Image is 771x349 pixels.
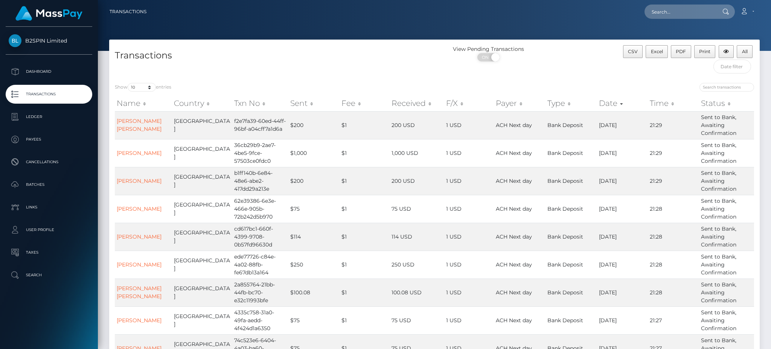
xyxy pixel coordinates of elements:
[6,198,92,217] a: Links
[494,96,545,111] th: Payer: activate to sort column ascending
[9,202,89,213] p: Links
[172,279,232,306] td: [GEOGRAPHIC_DATA]
[699,83,754,92] input: Search transactions
[172,167,232,195] td: [GEOGRAPHIC_DATA]
[545,167,597,195] td: Bank Deposit
[545,279,597,306] td: Bank Deposit
[444,223,494,251] td: 1 USD
[340,139,389,167] td: $1
[545,111,597,139] td: Bank Deposit
[597,139,648,167] td: [DATE]
[288,139,340,167] td: $1,000
[6,130,92,149] a: Payees
[232,96,288,111] th: Txn No: activate to sort column ascending
[9,111,89,122] p: Ledger
[232,139,288,167] td: 36cb29b9-2ae7-4be5-9fce-57503ce0fdc0
[340,167,389,195] td: $1
[117,118,162,132] a: [PERSON_NAME] [PERSON_NAME]
[117,261,162,268] a: [PERSON_NAME]
[115,83,171,92] label: Show entries
[390,251,445,279] td: 250 USD
[676,49,686,54] span: PDF
[390,279,445,306] td: 100.08 USD
[288,279,340,306] td: $100.08
[172,139,232,167] td: [GEOGRAPHIC_DATA]
[340,251,389,279] td: $1
[646,45,668,58] button: Excel
[545,139,597,167] td: Bank Deposit
[434,45,543,53] div: View Pending Transactions
[6,175,92,194] a: Batches
[6,266,92,285] a: Search
[651,49,663,54] span: Excel
[232,195,288,223] td: 62e39386-6e3e-466e-905b-72b242d5b970
[172,223,232,251] td: [GEOGRAPHIC_DATA]
[645,5,715,19] input: Search...
[117,285,162,300] a: [PERSON_NAME] [PERSON_NAME]
[444,139,494,167] td: 1 USD
[496,178,532,184] span: ACH Next day
[648,167,699,195] td: 21:29
[172,96,232,111] th: Country: activate to sort column ascending
[288,223,340,251] td: $114
[623,45,643,58] button: CSV
[6,85,92,104] a: Transactions
[444,167,494,195] td: 1 USD
[496,150,532,156] span: ACH Next day
[117,178,162,184] a: [PERSON_NAME]
[699,111,754,139] td: Sent to Bank, Awaiting Confirmation
[496,233,532,240] span: ACH Next day
[390,96,445,111] th: Received: activate to sort column ascending
[9,134,89,145] p: Payees
[597,96,648,111] th: Date: activate to sort column ascending
[671,45,691,58] button: PDF
[9,66,89,77] p: Dashboard
[694,45,716,58] button: Print
[444,251,494,279] td: 1 USD
[496,317,532,324] span: ACH Next day
[648,111,699,139] td: 21:29
[628,49,638,54] span: CSV
[288,251,340,279] td: $250
[545,195,597,223] td: Bank Deposit
[648,279,699,306] td: 21:28
[699,139,754,167] td: Sent to Bank, Awaiting Confirmation
[477,53,495,61] span: ON
[117,233,162,240] a: [PERSON_NAME]
[699,49,710,54] span: Print
[648,96,699,111] th: Time: activate to sort column ascending
[699,279,754,306] td: Sent to Bank, Awaiting Confirmation
[288,306,340,334] td: $75
[648,195,699,223] td: 21:28
[545,251,597,279] td: Bank Deposit
[232,251,288,279] td: ede77726-c84e-4a02-88fb-fe67db13a164
[699,195,754,223] td: Sent to Bank, Awaiting Confirmation
[288,111,340,139] td: $200
[390,195,445,223] td: 75 USD
[128,83,156,92] select: Showentries
[340,195,389,223] td: $1
[390,223,445,251] td: 114 USD
[232,167,288,195] td: b1ff140b-6e84-48e6-abe2-417dd29a213e
[699,251,754,279] td: Sent to Bank, Awaiting Confirmation
[597,306,648,334] td: [DATE]
[737,45,753,58] button: All
[288,167,340,195] td: $200
[6,62,92,81] a: Dashboard
[648,223,699,251] td: 21:28
[597,279,648,306] td: [DATE]
[9,179,89,190] p: Batches
[496,205,532,212] span: ACH Next day
[232,306,288,334] td: 4335c758-31a0-49fa-aedd-4f424d1a6350
[496,289,532,296] span: ACH Next day
[288,195,340,223] td: $75
[648,251,699,279] td: 21:28
[232,111,288,139] td: f2e7fa39-60ed-44ff-96bf-a04cff7a1d6a
[232,223,288,251] td: cd617bc1-660f-4399-9708-0b57fd96630d
[597,111,648,139] td: [DATE]
[288,96,340,111] th: Sent: activate to sort column ascending
[597,167,648,195] td: [DATE]
[340,223,389,251] td: $1
[699,167,754,195] td: Sent to Bank, Awaiting Confirmation
[648,139,699,167] td: 21:29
